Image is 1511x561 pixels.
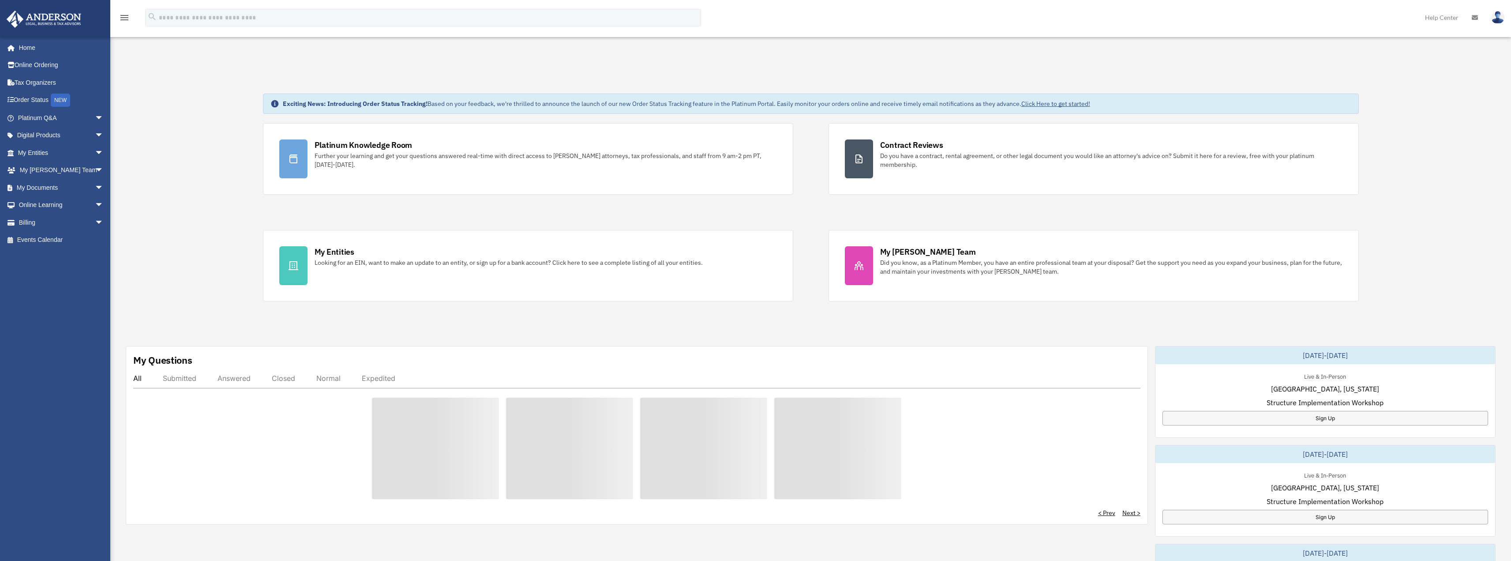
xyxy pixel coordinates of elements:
[163,374,196,383] div: Submitted
[6,127,117,144] a: Digital Productsarrow_drop_down
[1021,100,1090,108] a: Click Here to get started!
[1122,508,1140,517] a: Next >
[1271,482,1379,493] span: [GEOGRAPHIC_DATA], [US_STATE]
[6,179,117,196] a: My Documentsarrow_drop_down
[95,179,112,197] span: arrow_drop_down
[880,151,1342,169] div: Do you have a contract, rental agreement, or other legal document you would like an attorney's ad...
[51,94,70,107] div: NEW
[119,12,130,23] i: menu
[95,144,112,162] span: arrow_drop_down
[6,196,117,214] a: Online Learningarrow_drop_down
[6,214,117,231] a: Billingarrow_drop_down
[283,99,1090,108] div: Based on your feedback, we're thrilled to announce the launch of our new Order Status Tracking fe...
[1162,510,1488,524] a: Sign Up
[4,11,84,28] img: Anderson Advisors Platinum Portal
[6,109,117,127] a: Platinum Q&Aarrow_drop_down
[95,162,112,180] span: arrow_drop_down
[263,230,793,301] a: My Entities Looking for an EIN, want to make an update to an entity, or sign up for a bank accoun...
[95,196,112,215] span: arrow_drop_down
[119,15,130,23] a: menu
[1271,384,1379,394] span: [GEOGRAPHIC_DATA], [US_STATE]
[272,374,295,383] div: Closed
[133,374,142,383] div: All
[1491,11,1504,24] img: User Pic
[6,144,117,162] a: My Entitiesarrow_drop_down
[1297,371,1353,380] div: Live & In-Person
[829,230,1359,301] a: My [PERSON_NAME] Team Did you know, as a Platinum Member, you have an entire professional team at...
[95,127,112,145] span: arrow_drop_down
[1155,346,1495,364] div: [DATE]-[DATE]
[315,151,777,169] div: Further your learning and get your questions answered real-time with direct access to [PERSON_NAM...
[147,12,157,22] i: search
[316,374,341,383] div: Normal
[315,139,412,151] div: Platinum Knowledge Room
[1267,496,1384,507] span: Structure Implementation Workshop
[315,246,354,257] div: My Entities
[6,231,117,249] a: Events Calendar
[6,74,117,91] a: Tax Organizers
[283,100,427,108] strong: Exciting News: Introducing Order Status Tracking!
[1155,445,1495,463] div: [DATE]-[DATE]
[880,246,976,257] div: My [PERSON_NAME] Team
[6,162,117,179] a: My [PERSON_NAME] Teamarrow_drop_down
[1098,508,1115,517] a: < Prev
[6,56,117,74] a: Online Ordering
[95,109,112,127] span: arrow_drop_down
[95,214,112,232] span: arrow_drop_down
[217,374,251,383] div: Answered
[880,139,943,151] div: Contract Reviews
[6,91,117,109] a: Order StatusNEW
[1267,397,1384,408] span: Structure Implementation Workshop
[1162,411,1488,425] a: Sign Up
[133,354,192,367] div: My Questions
[362,374,395,383] div: Expedited
[1297,470,1353,479] div: Live & In-Person
[315,258,703,267] div: Looking for an EIN, want to make an update to an entity, or sign up for a bank account? Click her...
[6,39,112,56] a: Home
[263,123,793,195] a: Platinum Knowledge Room Further your learning and get your questions answered real-time with dire...
[880,258,1342,276] div: Did you know, as a Platinum Member, you have an entire professional team at your disposal? Get th...
[829,123,1359,195] a: Contract Reviews Do you have a contract, rental agreement, or other legal document you would like...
